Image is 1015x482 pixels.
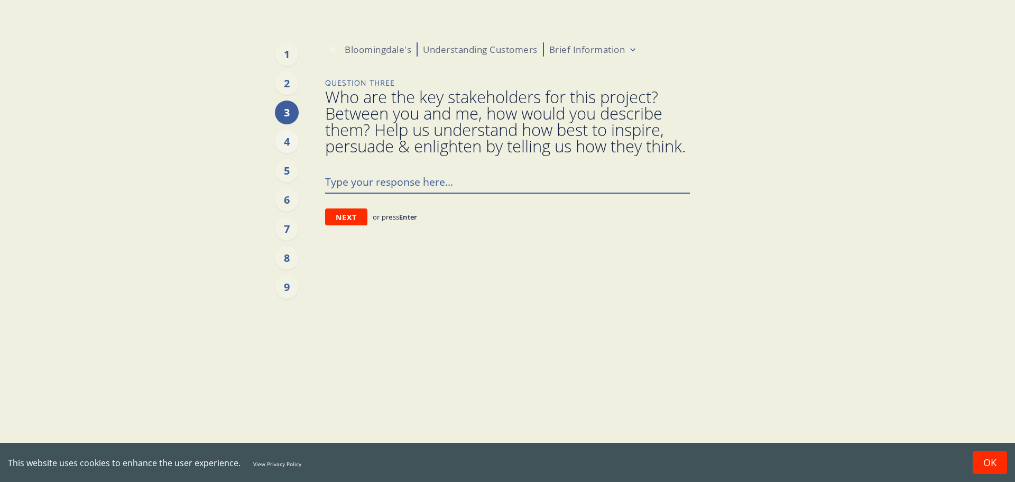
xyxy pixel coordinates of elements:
div: 3 [275,101,299,124]
p: Question Three [325,78,690,89]
div: 5 [275,159,299,183]
div: 2 [275,71,299,95]
div: 8 [275,246,299,270]
div: 7 [275,217,299,241]
span: Who are the key stakeholders for this project? Between you and me, how would you describe them? H... [325,89,690,154]
span: Enter [399,212,417,222]
p: or press [373,212,417,222]
button: Next [325,208,367,225]
div: 9 [275,275,299,299]
div: 1 [275,42,299,66]
div: This website uses cookies to enhance the user experience. [8,457,957,469]
button: Brief Information [549,43,639,56]
svg: Meagan Montgomery [325,42,339,57]
p: Bloomingdale's [345,43,411,56]
div: 4 [275,130,299,153]
button: Accept cookies [973,451,1007,474]
a: View Privacy Policy [253,460,301,468]
p: Brief Information [549,43,625,56]
div: M [325,42,339,57]
div: 6 [275,188,299,212]
p: Understanding Customers [423,43,538,56]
